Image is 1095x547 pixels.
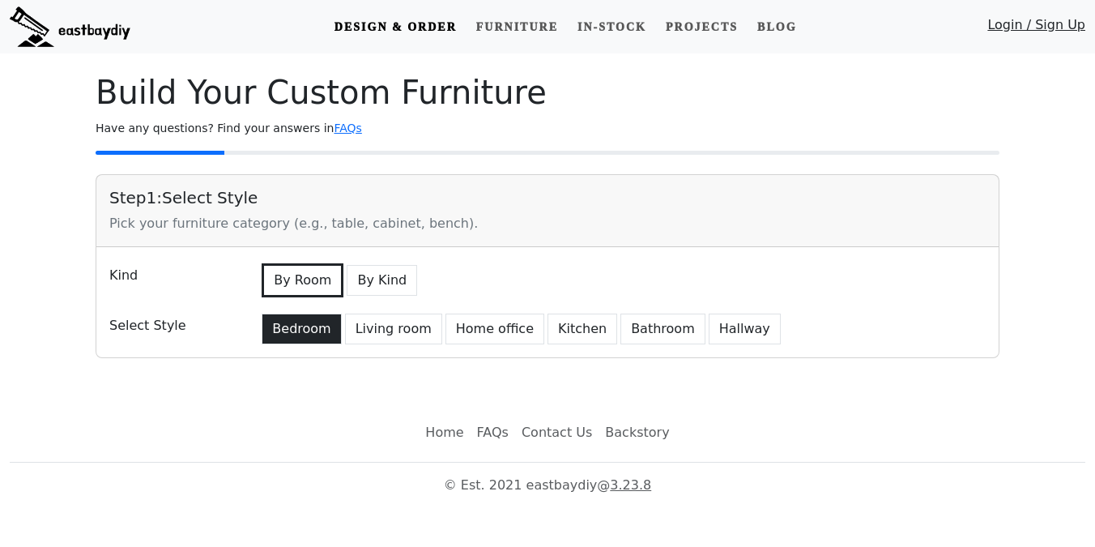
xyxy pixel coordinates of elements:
a: FAQs [471,417,515,449]
div: Pick your furniture category (e.g., table, cabinet, bench). [109,214,986,233]
img: eastbaydiy [10,6,130,47]
a: Home [419,417,470,449]
a: Blog [751,12,803,42]
small: Have any questions? Find your answers in [96,122,362,135]
a: Projects [659,12,744,42]
button: By Room [262,263,343,297]
div: Select Style [100,310,249,344]
button: Bathroom [620,314,705,344]
a: Design & Order [328,12,463,42]
h5: Step 1 : Select Style [109,188,986,207]
a: In-stock [571,12,653,42]
button: Kitchen [547,314,617,344]
button: Hallway [709,314,781,344]
a: Contact Us [515,417,599,449]
button: Bedroom [262,314,341,344]
a: Login / Sign Up [987,15,1085,42]
p: © Est. 2021 eastbaydiy @ [10,476,1085,495]
button: By Kind [347,265,417,296]
button: Home office [445,314,544,344]
a: 3.23.8 [610,477,651,493]
a: Furniture [470,12,565,42]
a: FAQs [334,122,361,135]
h1: Build Your Custom Furniture [96,73,999,112]
div: Kind [100,260,249,297]
a: Backstory [599,417,675,449]
button: Living room [345,314,442,344]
